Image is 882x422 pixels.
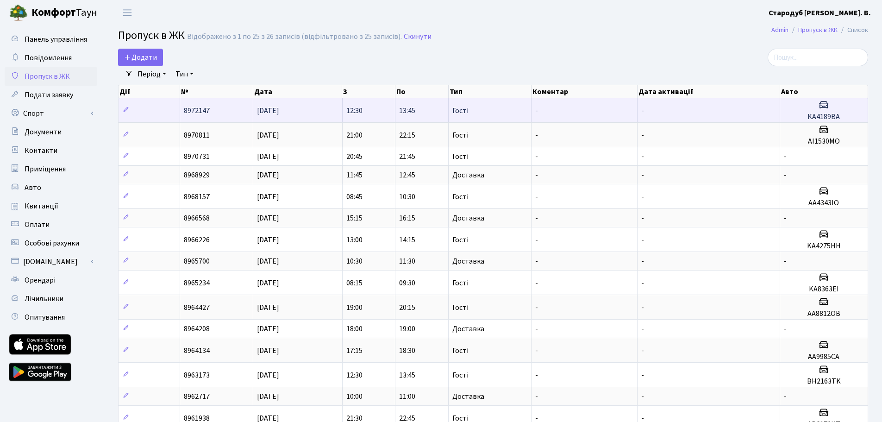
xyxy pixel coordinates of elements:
a: Панель управління [5,30,97,49]
span: 8968157 [184,192,210,202]
span: - [535,213,538,223]
span: - [535,130,538,140]
span: Документи [25,127,62,137]
h5: KA4275HH [784,242,864,251]
h5: BH2163TK [784,377,864,386]
span: [DATE] [257,151,279,162]
span: 17:15 [346,346,363,356]
span: Повідомлення [25,53,72,63]
span: [DATE] [257,391,279,402]
span: - [784,213,787,223]
span: Орендарі [25,275,56,285]
span: Гості [452,304,469,311]
a: Оплати [5,215,97,234]
th: Дата [253,85,343,98]
span: - [535,256,538,266]
span: Доставка [452,393,484,400]
th: З [342,85,395,98]
span: 8970811 [184,130,210,140]
span: [DATE] [257,170,279,180]
th: № [180,85,253,98]
span: - [535,346,538,356]
h5: AI1530MO [784,137,864,146]
b: Комфорт [31,5,76,20]
span: 21:00 [346,130,363,140]
h5: KA4189BA [784,113,864,121]
span: 11:30 [399,256,415,266]
span: Панель управління [25,34,87,44]
h5: AA8812OB [784,309,864,318]
span: - [641,302,644,313]
span: Лічильники [25,294,63,304]
span: [DATE] [257,302,279,313]
span: - [641,278,644,288]
span: 13:00 [346,235,363,245]
span: 11:45 [346,170,363,180]
span: - [535,302,538,313]
a: Додати [118,49,163,66]
a: Лічильники [5,290,97,308]
span: - [641,391,644,402]
span: Гості [452,415,469,422]
a: Спорт [5,104,97,123]
span: - [784,391,787,402]
span: 18:00 [346,324,363,334]
span: 21:45 [399,151,415,162]
b: Стародуб [PERSON_NAME]. В. [769,8,871,18]
span: - [641,170,644,180]
nav: breadcrumb [757,20,882,40]
span: 20:45 [346,151,363,162]
span: Квитанції [25,201,58,211]
span: Подати заявку [25,90,73,100]
span: - [535,278,538,288]
span: Приміщення [25,164,66,174]
span: 08:15 [346,278,363,288]
a: Авто [5,178,97,197]
div: Відображено з 1 по 25 з 26 записів (відфільтровано з 25 записів). [187,32,402,41]
span: 13:45 [399,370,415,380]
span: 12:30 [346,106,363,116]
span: [DATE] [257,370,279,380]
th: Дата активації [638,85,780,98]
a: Період [134,66,170,82]
span: 8966568 [184,213,210,223]
a: Документи [5,123,97,141]
span: - [641,235,644,245]
img: logo.png [9,4,28,22]
span: - [535,106,538,116]
a: Опитування [5,308,97,327]
span: 8964134 [184,346,210,356]
span: 16:15 [399,213,415,223]
span: Гості [452,372,469,379]
span: - [641,151,644,162]
a: Пропуск в ЖК [5,67,97,86]
span: Гості [452,279,469,287]
span: Додати [124,52,157,63]
a: Admin [771,25,788,35]
a: Особові рахунки [5,234,97,252]
span: - [535,324,538,334]
button: Переключити навігацію [116,5,139,20]
span: - [641,346,644,356]
span: [DATE] [257,278,279,288]
span: - [535,151,538,162]
span: - [535,370,538,380]
span: - [535,391,538,402]
span: 8963173 [184,370,210,380]
span: Контакти [25,145,57,156]
span: - [535,170,538,180]
span: [DATE] [257,130,279,140]
span: Пропуск в ЖК [25,71,70,82]
span: 8968929 [184,170,210,180]
h5: AA9985CA [784,353,864,361]
span: 09:30 [399,278,415,288]
span: 8966226 [184,235,210,245]
th: Коментар [532,85,638,98]
span: 19:00 [399,324,415,334]
span: - [641,256,644,266]
span: 15:15 [346,213,363,223]
span: [DATE] [257,192,279,202]
span: Особові рахунки [25,238,79,248]
span: [DATE] [257,213,279,223]
span: 10:30 [399,192,415,202]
